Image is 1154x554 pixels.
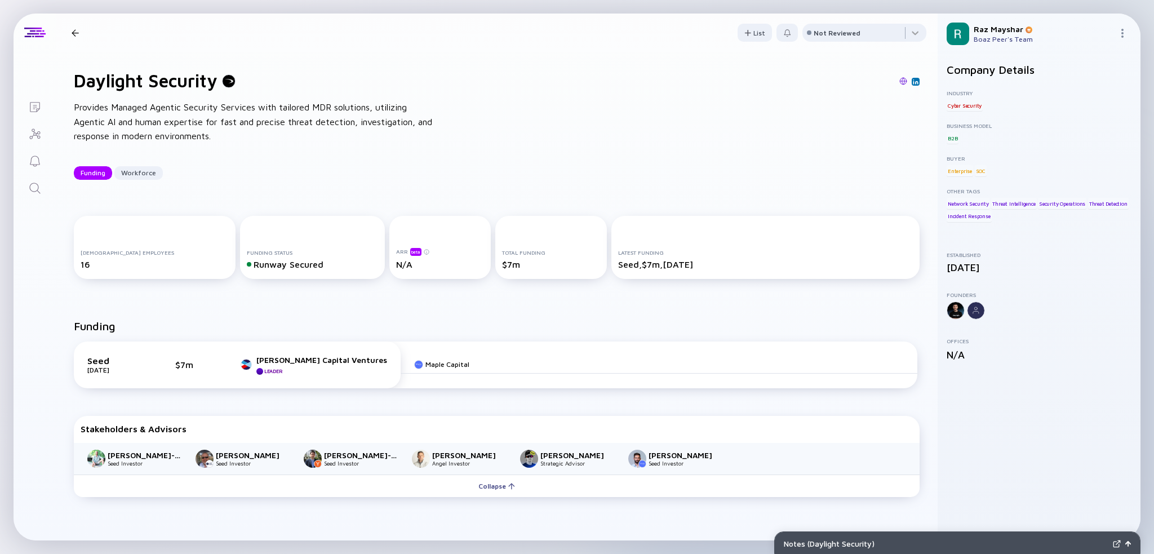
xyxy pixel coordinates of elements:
[502,249,600,256] div: Total Funding
[114,166,163,180] button: Workforce
[947,132,958,144] div: B2B
[1113,540,1121,548] img: Expand Notes
[947,198,990,209] div: Network Security
[14,92,56,119] a: Lists
[74,320,116,333] h2: Funding
[947,349,1131,361] div: N/A
[628,450,646,468] img: Ben Tytonovich picture
[991,198,1036,209] div: Threat Intelligence
[81,249,229,256] div: [DEMOGRAPHIC_DATA] Employees
[618,259,913,269] div: Seed, $7m, [DATE]
[432,460,507,467] div: Angel Investor
[241,355,387,375] a: [PERSON_NAME] Capital VenturesLeader
[414,360,469,369] a: Maple Capital
[247,249,378,256] div: Funding Status
[1125,541,1131,547] img: Open Notes
[540,460,615,467] div: Strategic Advisor
[74,70,218,91] h1: Daylight Security
[502,259,600,269] div: $7m
[974,24,1113,34] div: Raz Mayshar
[14,174,56,201] a: Search
[87,366,144,374] div: [DATE]
[947,291,1131,298] div: Founders
[472,477,522,495] div: Collapse
[975,165,987,176] div: SOC
[947,251,1131,258] div: Established
[913,79,918,85] img: Daylight Security Linkedin Page
[396,259,484,269] div: N/A
[520,450,538,468] img: Don Jeter picture
[1038,198,1086,209] div: Security Operations
[432,450,507,460] div: [PERSON_NAME]
[947,122,1131,129] div: Business Model
[216,450,290,460] div: [PERSON_NAME]
[256,355,387,365] div: [PERSON_NAME] Capital Ventures
[81,259,229,269] div: 16
[947,90,1131,96] div: Industry
[947,100,983,111] div: Cyber Security
[247,259,378,269] div: Runway Secured
[947,63,1131,76] h2: Company Details
[974,35,1113,43] div: Boaz Peer's Team
[74,100,434,144] div: Provides Managed Agentic Security Services with tailored MDR solutions, utilizing Agentic AI and ...
[87,450,105,468] img: Lior Lev-Tov picture
[74,475,920,497] button: Collapse
[947,188,1131,194] div: Other Tags
[618,249,913,256] div: Latest Funding
[74,164,112,181] div: Funding
[14,147,56,174] a: Reminders
[947,23,969,45] img: Raz Profile Picture
[410,248,421,256] div: beta
[324,450,398,460] div: [PERSON_NAME]--[GEOGRAPHIC_DATA]
[74,538,920,551] h2: People Also Viewed
[14,119,56,147] a: Investor Map
[304,450,322,468] img: Quentin Hottekiet--Beaucourt picture
[87,356,144,366] div: Seed
[738,24,772,42] button: List
[216,460,290,467] div: Seed Investor
[899,77,907,85] img: Daylight Security Website
[947,262,1131,273] div: [DATE]
[814,29,860,37] div: Not Reviewed
[196,450,214,468] img: Avi Corfas picture
[649,450,723,460] div: [PERSON_NAME]
[540,450,615,460] div: [PERSON_NAME]
[81,424,913,434] div: Stakeholders & Advisors
[74,166,112,180] button: Funding
[947,165,973,176] div: Enterprise
[412,450,430,468] img: Karl Mattson picture
[425,360,469,369] div: Maple Capital
[264,368,282,374] div: Leader
[175,360,209,370] div: $7m
[108,460,182,467] div: Seed Investor
[396,247,484,256] div: ARR
[324,460,398,467] div: Seed Investor
[649,460,723,467] div: Seed Investor
[947,338,1131,344] div: Offices
[108,450,182,460] div: [PERSON_NAME]-Tov
[947,155,1131,162] div: Buyer
[1118,29,1127,38] img: Menu
[947,211,992,222] div: Incident Response
[1088,198,1129,209] div: Threat Detection
[114,164,163,181] div: Workforce
[784,539,1108,548] div: Notes ( Daylight Security )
